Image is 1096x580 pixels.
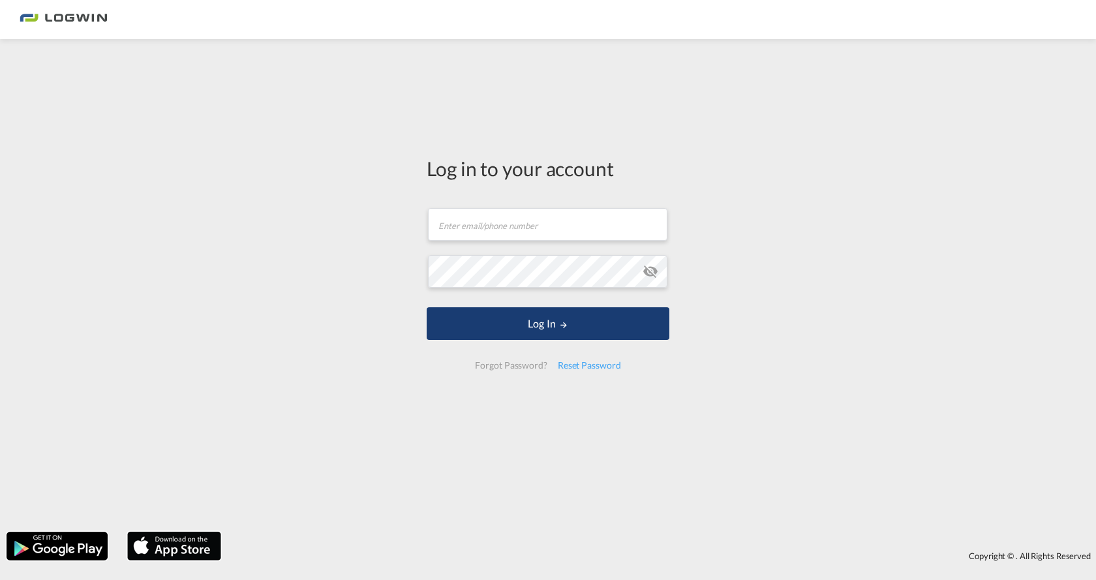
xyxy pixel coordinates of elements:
[427,155,669,182] div: Log in to your account
[643,264,658,279] md-icon: icon-eye-off
[428,208,667,241] input: Enter email/phone number
[553,354,626,377] div: Reset Password
[126,530,222,562] img: apple.png
[5,530,109,562] img: google.png
[228,545,1096,567] div: Copyright © . All Rights Reserved
[470,354,552,377] div: Forgot Password?
[20,5,108,35] img: bc73a0e0d8c111efacd525e4c8ad7d32.png
[427,307,669,340] button: LOGIN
